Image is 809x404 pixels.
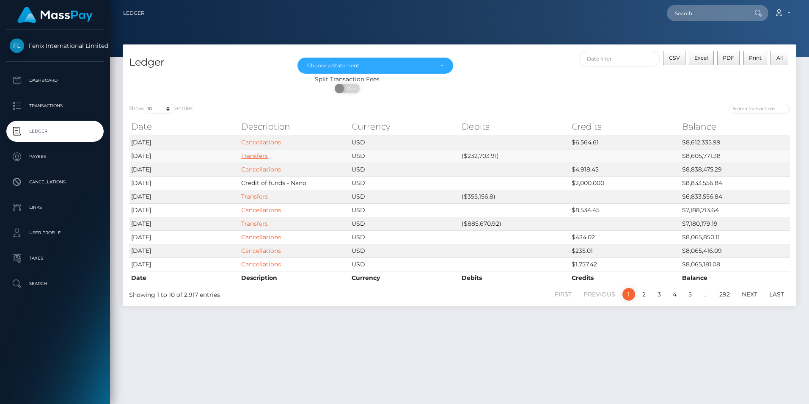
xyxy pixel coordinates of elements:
[349,271,460,285] th: Currency
[570,163,680,176] td: $4,918.45
[129,149,239,163] td: [DATE]
[349,257,460,271] td: USD
[349,244,460,257] td: USD
[570,257,680,271] td: $1,757.42
[723,55,734,61] span: PDF
[570,230,680,244] td: $434.02
[680,217,790,230] td: $7,180,179.19
[570,271,680,285] th: Credits
[10,277,100,290] p: Search
[743,51,768,65] button: Print
[460,149,570,163] td: ($232,703.91)
[460,217,570,230] td: ($885,670.92)
[570,203,680,217] td: $8,534.45
[10,74,100,87] p: Dashboard
[680,163,790,176] td: $8,838,475.29
[241,247,281,255] a: Cancellations
[349,203,460,217] td: USD
[239,176,349,190] td: Credit of funds - Nano
[715,288,735,301] a: 292
[579,51,660,66] input: Date filter
[349,176,460,190] td: USD
[460,271,570,285] th: Debits
[663,51,685,65] button: CSV
[241,152,268,160] a: Transfers
[239,118,349,135] th: Description
[129,203,239,217] td: [DATE]
[680,230,790,244] td: $8,065,850.11
[765,288,789,301] a: Last
[6,273,104,294] a: Search
[6,172,104,193] a: Cancellations
[10,176,100,188] p: Cancellations
[570,136,680,149] td: $6,564.61
[129,271,239,285] th: Date
[129,217,239,230] td: [DATE]
[570,118,680,135] th: Credits
[129,244,239,257] td: [DATE]
[6,248,104,269] a: Taxes
[10,201,100,214] p: Links
[143,104,175,113] select: Showentries
[129,190,239,203] td: [DATE]
[729,104,790,113] input: Search transactions
[749,55,762,61] span: Print
[241,138,281,146] a: Cancellations
[129,176,239,190] td: [DATE]
[776,55,783,61] span: All
[129,287,397,299] div: Showing 1 to 10 of 2,917 entries
[241,233,281,241] a: Cancellations
[349,217,460,230] td: USD
[349,136,460,149] td: USD
[680,118,790,135] th: Balance
[680,176,790,190] td: $8,833,556.84
[6,95,104,116] a: Transactions
[297,58,453,74] button: Choose a Statement
[622,288,635,301] a: 1
[129,118,239,135] th: Date
[349,149,460,163] td: USD
[770,51,788,65] button: All
[241,206,281,214] a: Cancellations
[694,55,708,61] span: Excel
[239,271,349,285] th: Description
[717,51,740,65] button: PDF
[129,55,285,70] h4: Ledger
[241,193,268,200] a: Transfers
[667,5,746,21] input: Search...
[123,75,572,84] div: Split Transaction Fees
[680,190,790,203] td: $6,833,556.84
[129,136,239,149] td: [DATE]
[684,288,696,301] a: 5
[680,271,790,285] th: Balance
[680,136,790,149] td: $8,612,335.99
[241,166,281,173] a: Cancellations
[349,230,460,244] td: USD
[6,146,104,167] a: Payees
[10,227,100,239] p: User Profile
[6,70,104,91] a: Dashboard
[570,176,680,190] td: $2,000,000
[307,62,434,69] div: Choose a Statement
[668,288,681,301] a: 4
[10,252,100,265] p: Taxes
[737,288,762,301] a: Next
[460,190,570,203] td: ($355,156.8)
[669,55,680,61] span: CSV
[6,222,104,244] a: User Profile
[129,230,239,244] td: [DATE]
[680,149,790,163] td: $8,605,771.38
[349,163,460,176] td: USD
[680,203,790,217] td: $7,188,713.64
[129,104,193,113] label: Show entries
[241,260,281,268] a: Cancellations
[680,257,790,271] td: $8,065,181.08
[123,4,145,22] a: Ledger
[653,288,666,301] a: 3
[680,244,790,257] td: $8,065,416.09
[349,190,460,203] td: USD
[6,197,104,218] a: Links
[638,288,650,301] a: 2
[6,42,104,50] span: Fenix International Limited
[689,51,714,65] button: Excel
